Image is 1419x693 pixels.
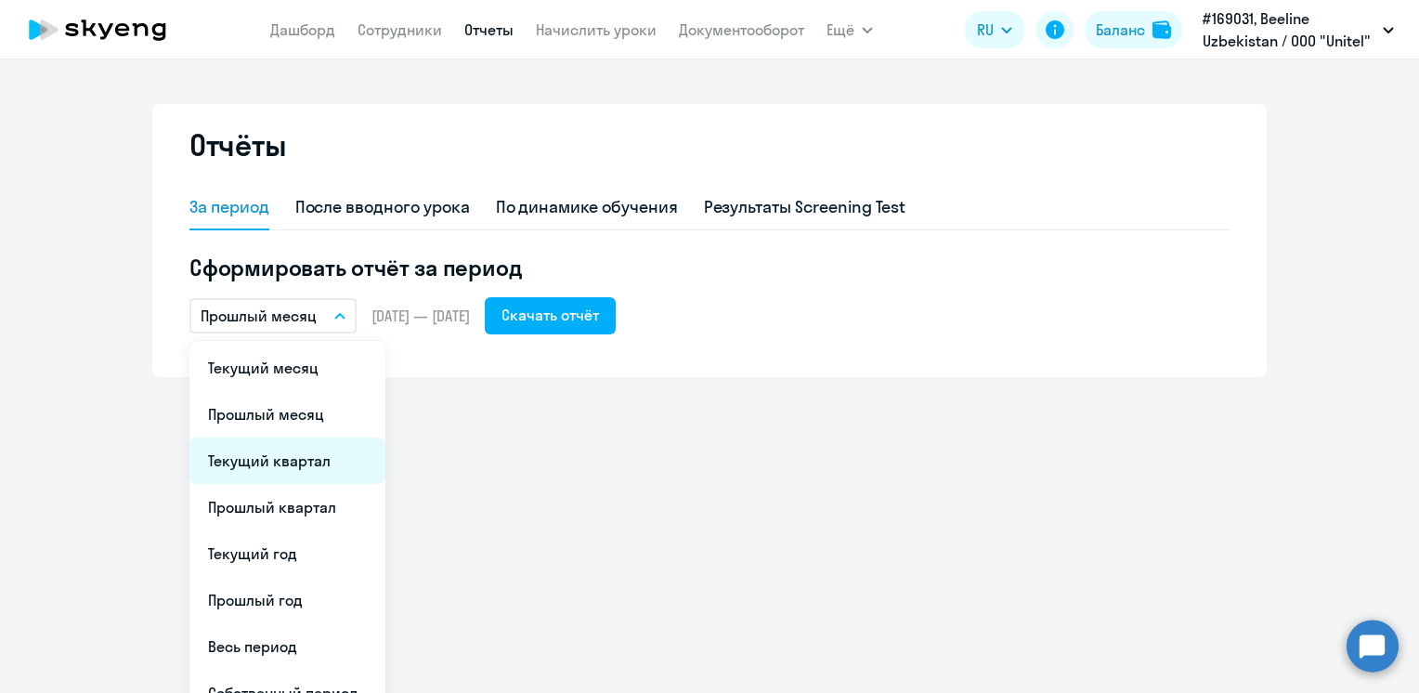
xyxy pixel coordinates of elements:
[1085,11,1182,48] button: Балансbalance
[464,20,514,39] a: Отчеты
[295,195,470,219] div: После вводного урока
[371,306,470,326] span: [DATE] — [DATE]
[189,195,269,219] div: За период
[189,298,357,333] button: Прошлый месяц
[485,297,616,334] button: Скачать отчёт
[827,11,873,48] button: Ещё
[189,126,286,163] h2: Отчёты
[501,304,599,326] div: Скачать отчёт
[496,195,678,219] div: По динамике обучения
[1096,19,1145,41] div: Баланс
[1203,7,1375,52] p: #169031, Beeline Uzbekistan / ООО "Unitel"
[358,20,442,39] a: Сотрудники
[827,19,854,41] span: Ещё
[964,11,1025,48] button: RU
[1152,20,1171,39] img: balance
[536,20,657,39] a: Начислить уроки
[704,195,906,219] div: Результаты Screening Test
[189,253,1230,282] h5: Сформировать отчёт за период
[270,20,335,39] a: Дашборд
[679,20,804,39] a: Документооборот
[1193,7,1403,52] button: #169031, Beeline Uzbekistan / ООО "Unitel"
[201,305,317,327] p: Прошлый месяц
[977,19,994,41] span: RU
